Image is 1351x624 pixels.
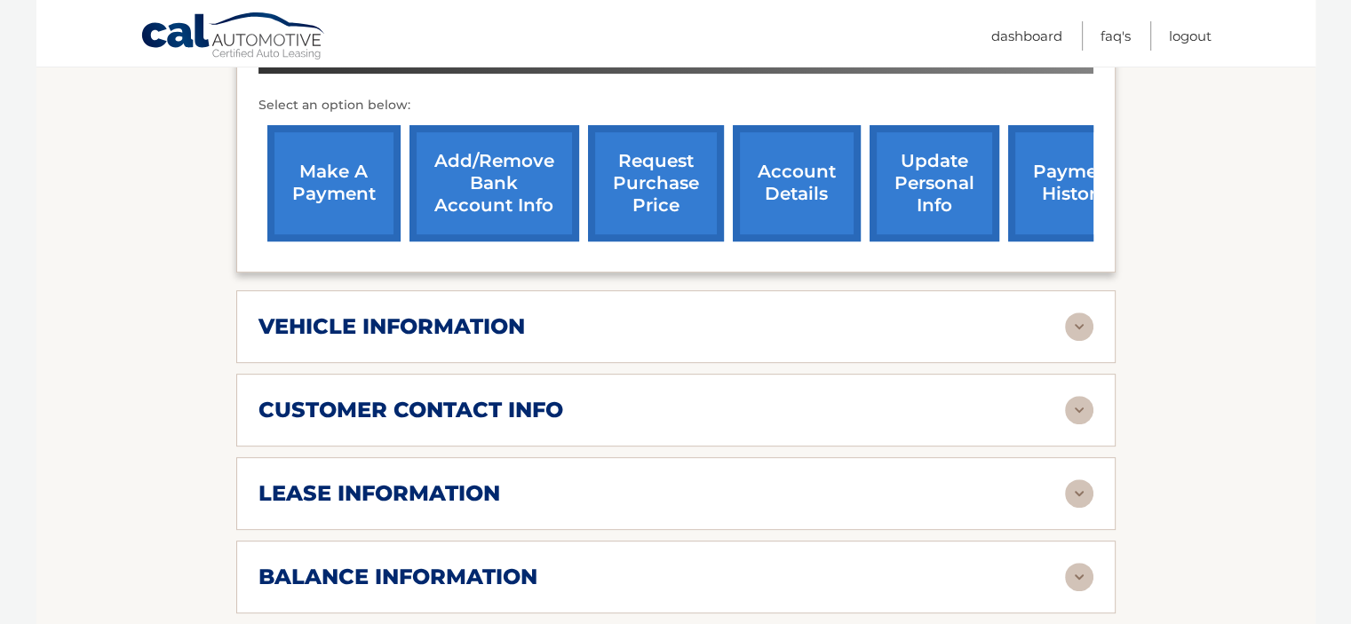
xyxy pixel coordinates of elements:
a: Add/Remove bank account info [409,125,579,241]
img: accordion-rest.svg [1065,563,1093,591]
a: update personal info [870,125,999,241]
h2: customer contact info [258,397,563,423]
a: Logout [1169,21,1212,51]
p: Select an option below: [258,95,1093,116]
a: account details [733,125,861,241]
h2: lease information [258,480,500,507]
h2: balance information [258,564,537,590]
h2: vehicle information [258,313,525,340]
a: Dashboard [991,21,1062,51]
a: payment history [1008,125,1141,241]
a: Cal Automotive [140,12,327,63]
a: request purchase price [588,125,724,241]
img: accordion-rest.svg [1065,396,1093,424]
a: FAQ's [1101,21,1131,51]
img: accordion-rest.svg [1065,312,1093,341]
img: accordion-rest.svg [1065,479,1093,508]
a: make a payment [267,125,401,241]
